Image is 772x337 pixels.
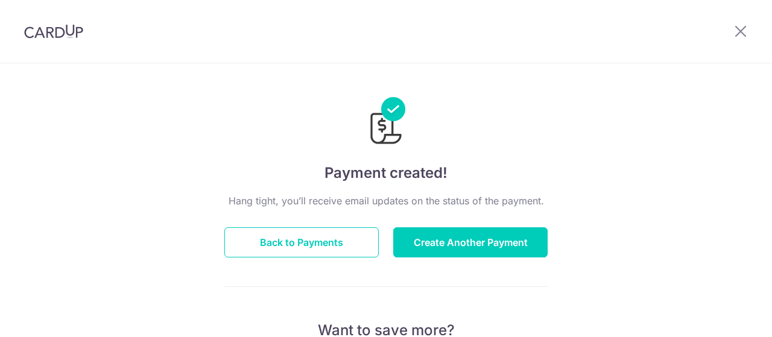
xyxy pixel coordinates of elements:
[367,97,405,148] img: Payments
[224,227,379,257] button: Back to Payments
[224,162,548,184] h4: Payment created!
[24,24,83,39] img: CardUp
[224,194,548,208] p: Hang tight, you’ll receive email updates on the status of the payment.
[695,301,760,331] iframe: Opens a widget where you can find more information
[393,227,548,257] button: Create Another Payment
